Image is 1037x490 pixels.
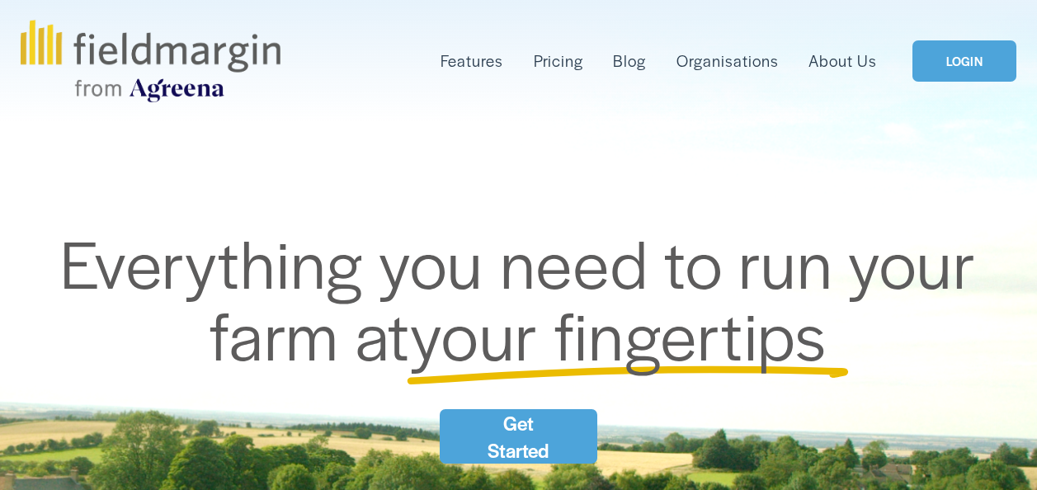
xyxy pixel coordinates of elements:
[676,48,779,74] a: Organisations
[60,214,992,380] span: Everything you need to run your farm at
[440,409,598,464] a: Get Started
[534,48,583,74] a: Pricing
[410,286,827,380] span: your fingertips
[912,40,1016,82] a: LOGIN
[613,48,646,74] a: Blog
[441,48,503,74] a: folder dropdown
[808,48,877,74] a: About Us
[441,49,503,73] span: Features
[21,20,280,102] img: fieldmargin.com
